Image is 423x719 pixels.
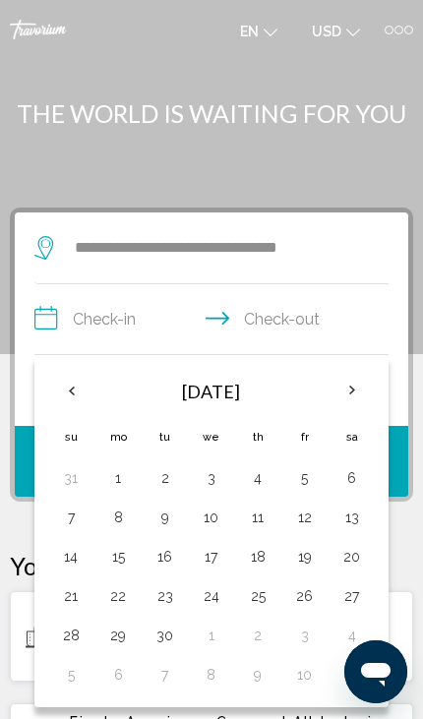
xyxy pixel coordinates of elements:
[338,543,365,570] button: Day 20
[106,622,131,649] button: Day 29
[152,504,177,531] button: Day 9
[338,504,365,531] button: Day 13
[230,17,287,45] button: Change language
[199,504,223,531] button: Day 10
[10,98,413,128] h1: THE WORLD IS WAITING FOR YOU
[199,582,223,610] button: Day 24
[246,622,271,649] button: Day 2
[344,640,407,703] iframe: Кнопка для запуску вікна повідомлень
[34,284,389,355] button: Check in and out dates
[292,582,317,610] button: Day 26
[15,355,408,426] button: Travelers: 2 adults, 0 children
[95,368,329,415] th: [DATE]
[152,661,177,689] button: Day 7
[152,543,177,570] button: Day 16
[49,368,92,413] button: Previous month
[199,543,223,570] button: Day 17
[15,212,408,497] div: Search widget
[292,504,317,531] button: Day 12
[199,622,223,649] button: Day 1
[292,543,317,570] button: Day 19
[58,622,85,649] button: Day 28
[10,551,413,580] p: Your Recent Searches
[58,543,85,570] button: Day 14
[106,464,131,492] button: Day 1
[246,504,271,531] button: Day 11
[106,504,131,531] button: Day 8
[58,582,85,610] button: Day 21
[302,17,370,45] button: Change currency
[106,661,131,689] button: Day 6
[58,504,85,531] button: Day 7
[199,464,223,492] button: Day 3
[106,543,131,570] button: Day 15
[312,24,341,39] span: USD
[58,464,85,492] button: Day 31
[199,661,223,689] button: Day 8
[246,464,271,492] button: Day 4
[152,464,177,492] button: Day 2
[338,622,365,649] button: Day 4
[338,661,365,689] button: Day 11
[152,582,177,610] button: Day 23
[246,582,271,610] button: Day 25
[331,368,374,413] button: Next month
[10,590,413,683] button: Fiesta Americana Merida (Merida, MX) and Nearby Hotels[DATE] - [DATE]1Room2Adults
[106,582,131,610] button: Day 22
[338,464,365,492] button: Day 6
[246,543,271,570] button: Day 18
[338,582,365,610] button: Day 27
[152,622,177,649] button: Day 30
[58,661,85,689] button: Day 5
[15,426,408,497] button: Search
[240,24,259,39] span: en
[292,464,317,492] button: Day 5
[292,622,317,649] button: Day 3
[246,661,271,689] button: Day 9
[10,20,202,39] a: Travorium
[292,661,317,689] button: Day 10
